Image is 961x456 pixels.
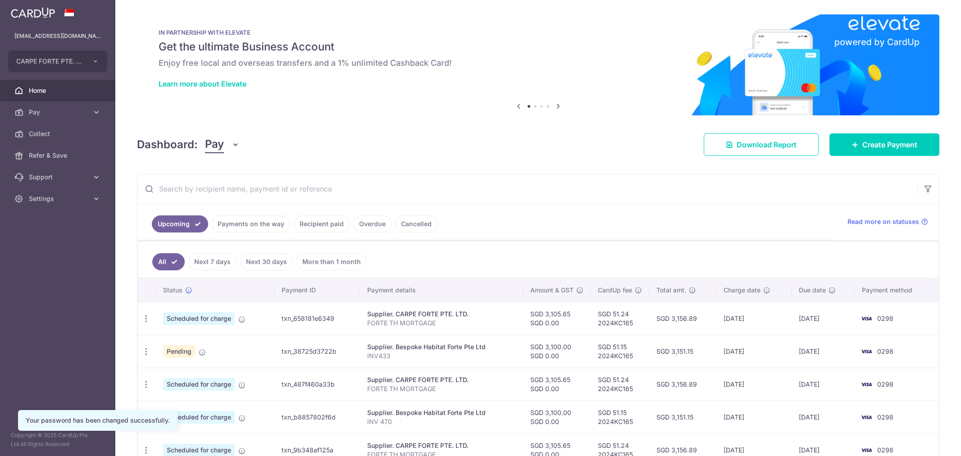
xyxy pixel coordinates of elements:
th: Payment ID [274,278,360,302]
span: Read more on statuses [847,217,919,226]
a: Create Payment [829,133,939,156]
td: [DATE] [792,302,855,335]
a: Upcoming [152,215,208,233]
button: Pay [205,136,240,153]
iframe: Opens a widget where you can find more information [903,429,952,451]
div: Supplier. CARPE FORTE PTE. LTD. [367,441,515,450]
td: SGD 51.24 2024KC165 [591,368,649,401]
img: Bank Card [857,445,875,456]
td: txn_b8857802f6d [274,401,360,433]
div: Your password has been changed successfully. [26,416,170,425]
img: Bank Card [857,313,875,324]
div: Supplier. CARPE FORTE PTE. LTD. [367,310,515,319]
span: Support [29,173,88,182]
span: Scheduled for charge [163,411,235,424]
div: Supplier. Bespoke Habitat Forte Pte Ltd [367,408,515,417]
td: [DATE] [716,401,792,433]
h4: Dashboard: [137,137,198,153]
span: CARPE FORTE PTE. LTD. [16,57,83,66]
span: Due date [799,286,826,295]
td: txn_487f460a33b [274,368,360,401]
td: [DATE] [716,302,792,335]
td: [DATE] [792,368,855,401]
a: Read more on statuses [847,217,928,226]
h6: Enjoy free local and overseas transfers and a 1% unlimited Cashback Card! [159,58,918,68]
a: Payments on the way [212,215,290,233]
p: [EMAIL_ADDRESS][DOMAIN_NAME] [14,32,101,41]
span: Amount & GST [530,286,574,295]
span: Pending [163,345,195,358]
button: CARPE FORTE PTE. LTD. [8,50,107,72]
td: SGD 3,151.15 [649,401,716,433]
div: Supplier. Bespoke Habitat Forte Pte Ltd [367,342,515,351]
td: SGD 51.15 2024KC165 [591,401,649,433]
img: Bank Card [857,412,875,423]
span: Charge date [724,286,761,295]
span: Settings [29,194,88,203]
div: Supplier. CARPE FORTE PTE. LTD. [367,375,515,384]
td: SGD 3,105.65 SGD 0.00 [523,368,591,401]
a: Learn more about Elevate [159,79,246,88]
td: SGD 3,151.15 [649,335,716,368]
img: Renovation banner [137,14,939,115]
a: Cancelled [395,215,437,233]
a: Recipient paid [294,215,350,233]
span: Download Report [737,139,797,150]
th: Payment details [360,278,523,302]
span: Scheduled for charge [163,312,235,325]
td: SGD 51.15 2024KC165 [591,335,649,368]
img: Bank Card [857,346,875,357]
a: All [152,253,185,270]
span: 0298 [877,446,893,454]
td: [DATE] [792,401,855,433]
td: txn_38725d3722b [274,335,360,368]
a: Next 30 days [240,253,293,270]
span: Create Payment [862,139,917,150]
td: [DATE] [792,335,855,368]
td: [DATE] [716,335,792,368]
p: IN PARTNERSHIP WITH ELEVATE [159,29,918,36]
span: CardUp fee [598,286,632,295]
h5: Get the ultimate Business Account [159,40,918,54]
span: Status [163,286,182,295]
p: FORTE TH MORTGAGE [367,384,515,393]
span: 0298 [877,347,893,355]
span: Home [29,86,88,95]
span: Total amt. [656,286,686,295]
input: Search by recipient name, payment id or reference [137,174,917,203]
img: Bank Card [857,379,875,390]
td: SGD 3,100.00 SGD 0.00 [523,401,591,433]
span: Collect [29,129,88,138]
span: 0298 [877,315,893,322]
td: SGD 3,156.89 [649,302,716,335]
span: Pay [205,136,224,153]
span: Pay [29,108,88,117]
img: CardUp [11,7,55,18]
td: SGD 3,156.89 [649,368,716,401]
span: Scheduled for charge [163,378,235,391]
td: txn_658181e6349 [274,302,360,335]
td: [DATE] [716,368,792,401]
a: Overdue [353,215,392,233]
td: SGD 3,100.00 SGD 0.00 [523,335,591,368]
td: SGD 3,105.65 SGD 0.00 [523,302,591,335]
td: SGD 51.24 2024KC165 [591,302,649,335]
p: FORTE TH MORTGAGE [367,319,515,328]
p: INV 470 [367,417,515,426]
p: INV433 [367,351,515,360]
th: Payment method [855,278,938,302]
a: Download Report [704,133,819,156]
span: 0298 [877,413,893,421]
span: 0298 [877,380,893,388]
span: Refer & Save [29,151,88,160]
a: More than 1 month [296,253,367,270]
a: Next 7 days [188,253,237,270]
